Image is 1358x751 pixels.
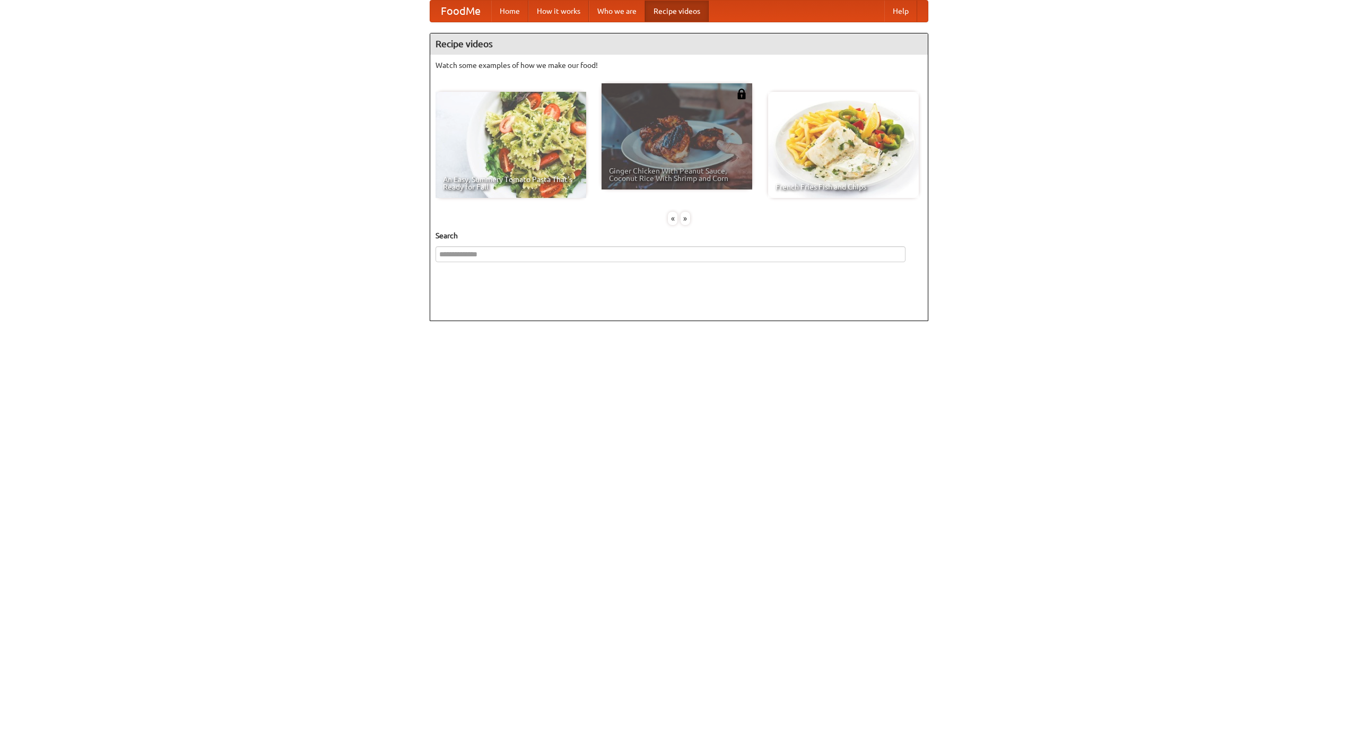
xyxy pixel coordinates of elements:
[528,1,589,22] a: How it works
[768,92,919,198] a: French Fries Fish and Chips
[776,183,911,191] span: French Fries Fish and Chips
[645,1,709,22] a: Recipe videos
[668,212,677,225] div: «
[436,60,922,71] p: Watch some examples of how we make our food!
[681,212,690,225] div: »
[884,1,917,22] a: Help
[491,1,528,22] a: Home
[436,230,922,241] h5: Search
[589,1,645,22] a: Who we are
[443,176,579,191] span: An Easy, Summery Tomato Pasta That's Ready for Fall
[430,33,928,55] h4: Recipe videos
[436,92,586,198] a: An Easy, Summery Tomato Pasta That's Ready for Fall
[736,89,747,99] img: 483408.png
[430,1,491,22] a: FoodMe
